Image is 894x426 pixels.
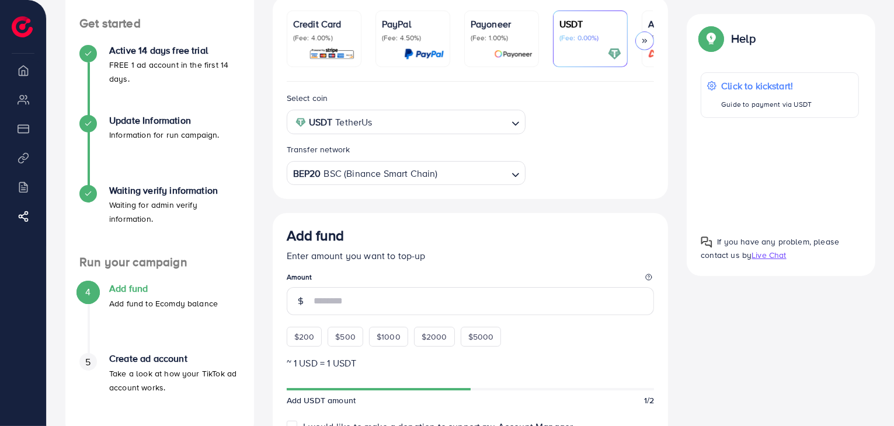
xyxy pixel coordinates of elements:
p: Add fund to Ecomdy balance [109,296,218,310]
h4: Create ad account [109,353,240,364]
h4: Update Information [109,115,220,126]
img: Popup guide [701,236,712,248]
p: Help [731,32,756,46]
li: Waiting verify information [65,185,254,255]
p: FREE 1 ad account in the first 14 days. [109,58,240,86]
h4: Waiting verify information [109,185,240,196]
p: PayPal [382,17,444,31]
img: card [494,47,533,61]
span: $1000 [377,331,401,343]
p: Information for run campaign. [109,128,220,142]
img: card [608,47,621,61]
img: card [309,47,355,61]
span: Live Chat [752,249,786,261]
li: Update Information [65,115,254,185]
p: Payoneer [471,17,533,31]
p: (Fee: 4.00%) [293,33,355,43]
p: ~ 1 USD = 1 USDT [287,356,655,370]
h4: Add fund [109,283,218,294]
input: Search for option [439,165,507,183]
p: Guide to payment via USDT [721,97,812,111]
p: (Fee: 4.50%) [382,33,444,43]
div: Search for option [287,161,526,185]
p: Credit Card [293,17,355,31]
p: Waiting for admin verify information. [109,198,240,226]
span: $5000 [468,331,494,343]
span: 1/2 [644,394,654,406]
label: Transfer network [287,144,350,155]
span: TetherUs [335,114,372,131]
img: Popup guide [701,28,722,49]
p: USDT [559,17,621,31]
h4: Active 14 days free trial [109,45,240,56]
img: coin [295,117,306,128]
label: Select coin [287,92,328,104]
legend: Amount [287,272,655,287]
div: Search for option [287,110,526,134]
h4: Get started [65,16,254,31]
img: card [645,47,710,61]
img: card [404,47,444,61]
p: (Fee: 0.00%) [559,33,621,43]
iframe: Chat [844,373,885,417]
h3: Add fund [287,227,344,244]
img: logo [12,16,33,37]
span: $200 [294,331,315,343]
span: $2000 [422,331,447,343]
p: Enter amount you want to top-up [287,249,655,263]
h4: Run your campaign [65,255,254,270]
span: If you have any problem, please contact us by [701,236,839,261]
span: $500 [335,331,356,343]
span: 4 [85,285,91,299]
input: Search for option [376,113,507,131]
span: Add USDT amount [287,394,356,406]
strong: BEP20 [293,165,321,182]
strong: USDT [309,114,333,131]
p: (Fee: 1.00%) [471,33,533,43]
p: Click to kickstart! [721,79,812,93]
li: Add fund [65,283,254,353]
li: Create ad account [65,353,254,423]
span: BSC (Binance Smart Chain) [324,165,438,182]
li: Active 14 days free trial [65,45,254,115]
p: Airwallex [648,17,710,31]
p: Take a look at how your TikTok ad account works. [109,366,240,394]
span: 5 [85,355,91,369]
